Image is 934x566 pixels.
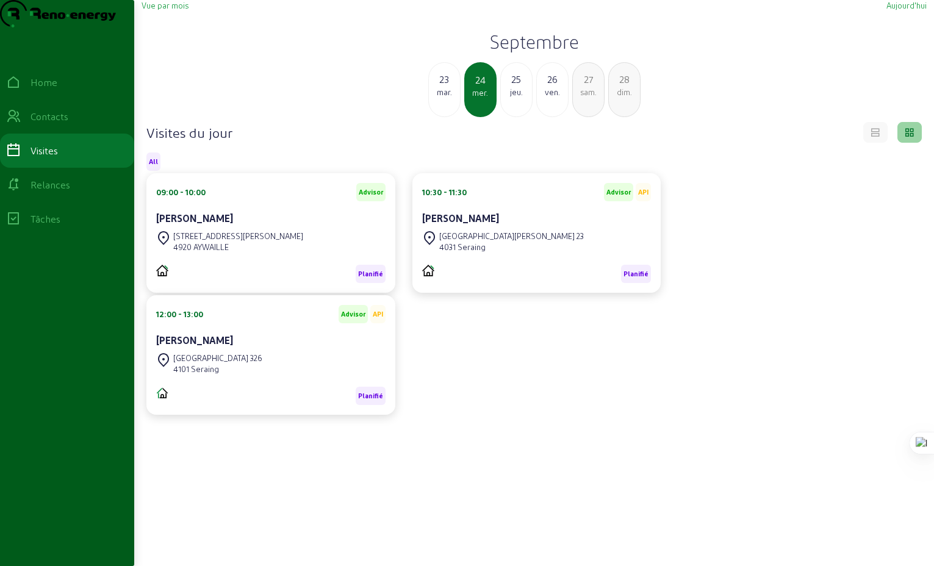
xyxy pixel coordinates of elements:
[31,109,68,124] div: Contacts
[156,309,203,320] div: 12:00 - 13:00
[623,270,648,278] span: Planifié
[358,270,383,278] span: Planifié
[439,231,584,242] div: [GEOGRAPHIC_DATA][PERSON_NAME] 23
[149,157,158,166] span: All
[146,124,232,141] h4: Visites du jour
[573,87,604,98] div: sam.
[537,72,568,87] div: 26
[156,265,168,276] img: PVELEC
[173,231,303,242] div: [STREET_ADDRESS][PERSON_NAME]
[173,242,303,253] div: 4920 AYWAILLE
[429,87,460,98] div: mar.
[31,212,60,226] div: Tâches
[373,310,383,318] span: API
[156,212,233,224] cam-card-title: [PERSON_NAME]
[465,87,495,98] div: mer.
[142,30,927,52] h2: Septembre
[638,188,648,196] span: API
[429,72,460,87] div: 23
[156,387,168,399] img: CITE
[609,72,640,87] div: 28
[173,364,262,374] div: 4101 Seraing
[501,72,532,87] div: 25
[31,143,58,158] div: Visites
[501,87,532,98] div: jeu.
[422,265,434,276] img: PVELEC
[31,177,70,192] div: Relances
[606,188,631,196] span: Advisor
[359,188,383,196] span: Advisor
[173,353,262,364] div: [GEOGRAPHIC_DATA] 326
[537,87,568,98] div: ven.
[609,87,640,98] div: dim.
[341,310,365,318] span: Advisor
[439,242,584,253] div: 4031 Seraing
[465,73,495,87] div: 24
[358,392,383,400] span: Planifié
[886,1,927,10] span: Aujourd'hui
[142,1,189,10] span: Vue par mois
[31,75,57,90] div: Home
[573,72,604,87] div: 27
[156,334,233,346] cam-card-title: [PERSON_NAME]
[156,187,206,198] div: 09:00 - 10:00
[422,212,499,224] cam-card-title: [PERSON_NAME]
[422,187,467,198] div: 10:30 - 11:30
